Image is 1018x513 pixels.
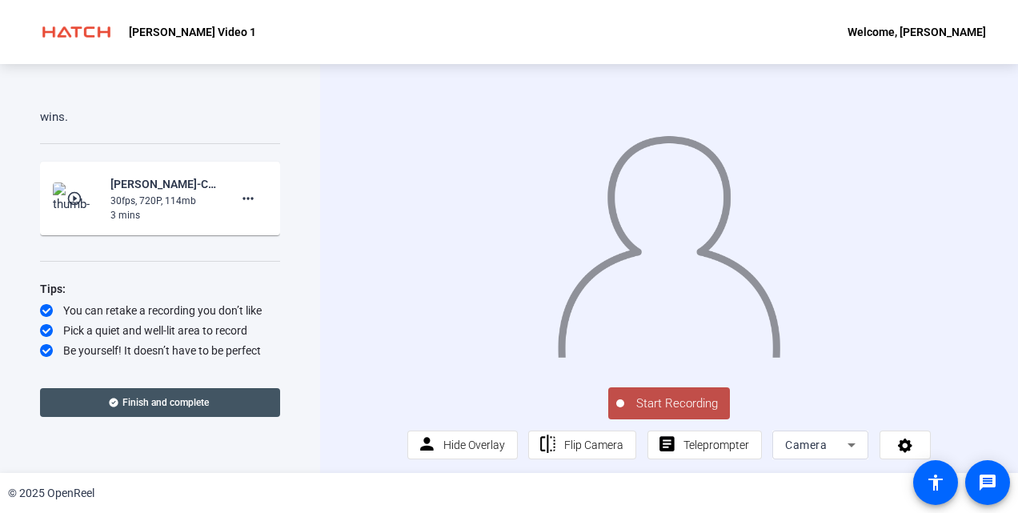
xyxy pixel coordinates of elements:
[556,122,783,357] img: overlay
[110,174,218,194] div: [PERSON_NAME]-CMO - Video series-[PERSON_NAME] Video 1-1759171819577-webcam
[40,279,280,299] div: Tips:
[683,439,749,451] span: Teleprompter
[785,439,827,451] span: Camera
[528,431,636,459] button: Flip Camera
[32,16,121,48] img: OpenReel logo
[40,323,280,339] div: Pick a quiet and well-lit area to record
[978,473,997,492] mat-icon: message
[129,22,256,42] p: [PERSON_NAME] Video 1
[8,485,94,502] div: © 2025 OpenReel
[40,343,280,359] div: Be yourself! It doesn’t have to be perfect
[40,388,280,417] button: Finish and complete
[564,439,623,451] span: Flip Camera
[417,435,437,455] mat-icon: person
[443,439,505,451] span: Hide Overlay
[657,435,677,455] mat-icon: article
[848,22,986,42] div: Welcome, [PERSON_NAME]
[40,303,280,319] div: You can retake a recording you don’t like
[238,189,258,208] mat-icon: more_horiz
[608,387,730,419] button: Start Recording
[538,435,558,455] mat-icon: flip
[624,395,730,413] span: Start Recording
[407,431,518,459] button: Hide Overlay
[926,473,945,492] mat-icon: accessibility
[110,194,218,208] div: 30fps, 720P, 114mb
[53,182,100,214] img: thumb-nail
[66,190,86,206] mat-icon: play_circle_outline
[122,396,209,409] span: Finish and complete
[647,431,762,459] button: Teleprompter
[110,208,218,222] div: 3 mins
